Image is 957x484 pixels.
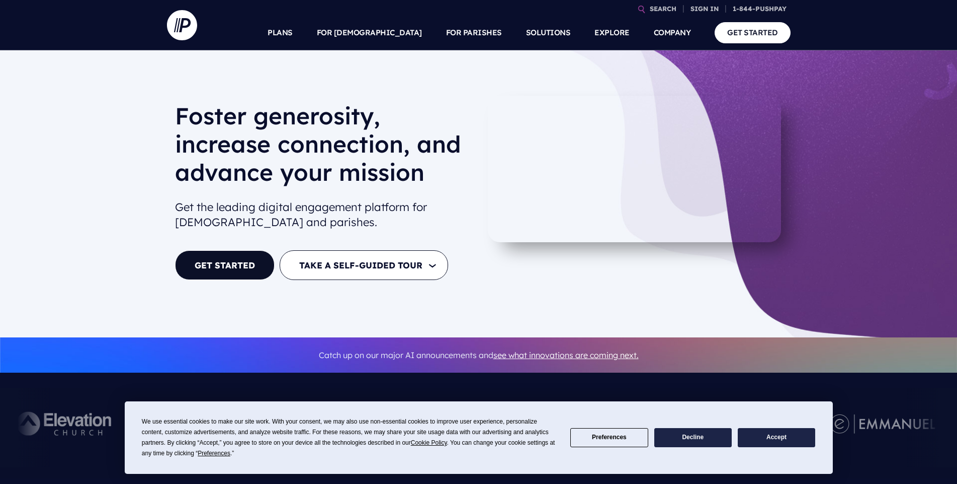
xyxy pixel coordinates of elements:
a: GET STARTED [715,22,791,43]
a: FOR [DEMOGRAPHIC_DATA] [317,15,422,50]
div: We use essential cookies to make our site work. With your consent, we may also use non-essential ... [142,417,558,459]
a: PLANS [268,15,293,50]
h2: Get the leading digital engagement platform for [DEMOGRAPHIC_DATA] and parishes. [175,195,471,235]
button: Accept [738,428,815,448]
a: EXPLORE [594,15,630,50]
a: GET STARTED [175,250,275,280]
span: Cookie Policy [411,439,447,446]
a: COMPANY [654,15,691,50]
button: TAKE A SELF-GUIDED TOUR [280,250,448,280]
button: Decline [654,428,732,448]
button: Preferences [570,428,648,448]
div: Cookie Consent Prompt [125,401,833,474]
p: Catch up on our major AI announcements and [175,344,782,367]
a: SOLUTIONS [526,15,571,50]
a: see what innovations are coming next. [493,350,639,360]
img: Pushpay_Logo__NorthPoint [263,396,401,451]
span: Preferences [198,450,230,457]
a: FOR PARISHES [446,15,502,50]
h1: Foster generosity, increase connection, and advance your mission [175,102,471,194]
img: Central Church Henderson NV [685,396,806,451]
img: Pushpay_Logo__CCM [158,396,238,451]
